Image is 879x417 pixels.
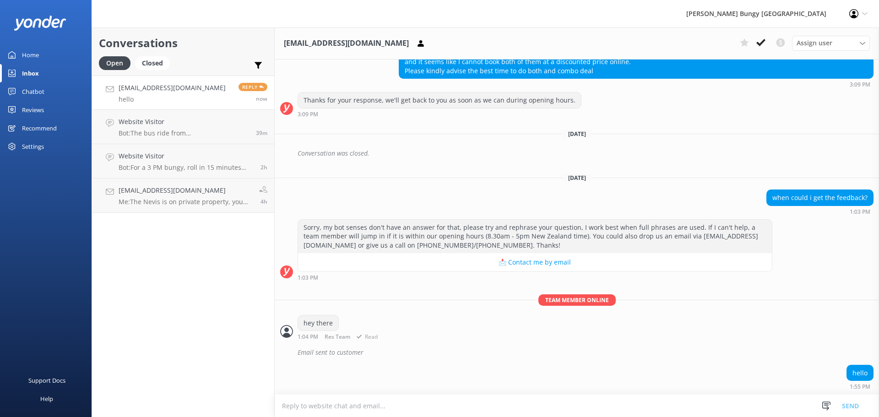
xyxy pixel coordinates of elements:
a: [EMAIL_ADDRESS][DOMAIN_NAME]helloReplynow [92,76,274,110]
p: Bot: For a 3 PM bungy, roll in 15 minutes early if you're driving yourself. If you're catching th... [119,163,254,172]
span: [DATE] [563,174,591,182]
h4: [EMAIL_ADDRESS][DOMAIN_NAME] [119,83,226,93]
div: Conversation was closed. [298,146,874,161]
span: Read [353,334,378,340]
div: Inbox [22,64,39,82]
h3: [EMAIL_ADDRESS][DOMAIN_NAME] [284,38,409,49]
img: yonder-white-logo.png [14,16,66,31]
div: Oct 09 2025 03:09pm (UTC +13:00) Pacific/Auckland [298,111,581,117]
div: Oct 09 2025 03:09pm (UTC +13:00) Pacific/Auckland [399,81,874,87]
div: 2025-10-11T00:08:21.964 [280,345,874,360]
span: Oct 11 2025 11:00am (UTC +13:00) Pacific/Auckland [260,163,267,171]
div: Oct 11 2025 01:04pm (UTC +13:00) Pacific/Auckland [298,333,380,340]
div: Open [99,56,130,70]
strong: 1:55 PM [850,384,870,390]
a: Website VisitorBot:The bus ride from [GEOGRAPHIC_DATA] to the [GEOGRAPHIC_DATA] location takes ab... [92,110,274,144]
span: Oct 11 2025 01:17pm (UTC +13:00) Pacific/Auckland [256,129,267,137]
h4: Website Visitor [119,151,254,161]
p: Me: The Nevis is on private property, you will not be able to get there otherwise. You may head o... [119,198,252,206]
a: Closed [135,58,174,68]
div: Settings [22,137,44,156]
h4: Website Visitor [119,117,249,127]
a: [EMAIL_ADDRESS][DOMAIN_NAME]Me:The Nevis is on private property, you will not be able to get ther... [92,179,274,213]
span: [DATE] [563,130,591,138]
div: Closed [135,56,170,70]
div: Email sent to customer [298,345,874,360]
span: Reply [239,83,267,91]
p: Bot: The bus ride from [GEOGRAPHIC_DATA] to the [GEOGRAPHIC_DATA] location takes about 45 minutes... [119,129,249,137]
strong: 3:09 PM [298,112,318,117]
p: hello [119,95,226,103]
a: Website VisitorBot:For a 3 PM bungy, roll in 15 minutes early if you're driving yourself. If you'... [92,144,274,179]
div: Home [22,46,39,64]
div: Oct 11 2025 01:03pm (UTC +13:00) Pacific/Auckland [766,208,874,215]
a: Open [99,58,135,68]
div: Reviews [22,101,44,119]
div: Oct 11 2025 01:03pm (UTC +13:00) Pacific/Auckland [298,274,772,281]
span: Assign user [797,38,832,48]
strong: 1:04 PM [298,334,318,340]
div: Sorry, my bot senses don't have an answer for that, please try and rephrase your question, I work... [298,220,772,253]
h4: [EMAIL_ADDRESS][DOMAIN_NAME] [119,185,252,195]
span: Res Team [325,334,350,340]
span: Team member online [538,294,616,306]
h2: Conversations [99,34,267,52]
div: Oct 11 2025 01:55pm (UTC +13:00) Pacific/Auckland [846,383,874,390]
div: Help [40,390,53,408]
span: Oct 11 2025 09:09am (UTC +13:00) Pacific/Auckland [260,198,267,206]
div: Thanks for your response, we'll get back to you as soon as we can during opening hours. [298,92,581,108]
div: hey there [298,315,338,331]
div: Chatbot [22,82,44,101]
div: when could i get the feedback? [767,190,873,206]
strong: 1:03 PM [298,275,318,281]
div: 2025-10-09T18:37:29.628 [280,146,874,161]
button: 📩 Contact me by email [298,253,772,271]
div: hello [847,365,873,381]
div: Support Docs [28,371,65,390]
span: Oct 11 2025 01:55pm (UTC +13:00) Pacific/Auckland [256,95,267,103]
strong: 3:09 PM [850,82,870,87]
div: Recommend [22,119,57,137]
div: Assign User [792,36,870,50]
strong: 1:03 PM [850,209,870,215]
